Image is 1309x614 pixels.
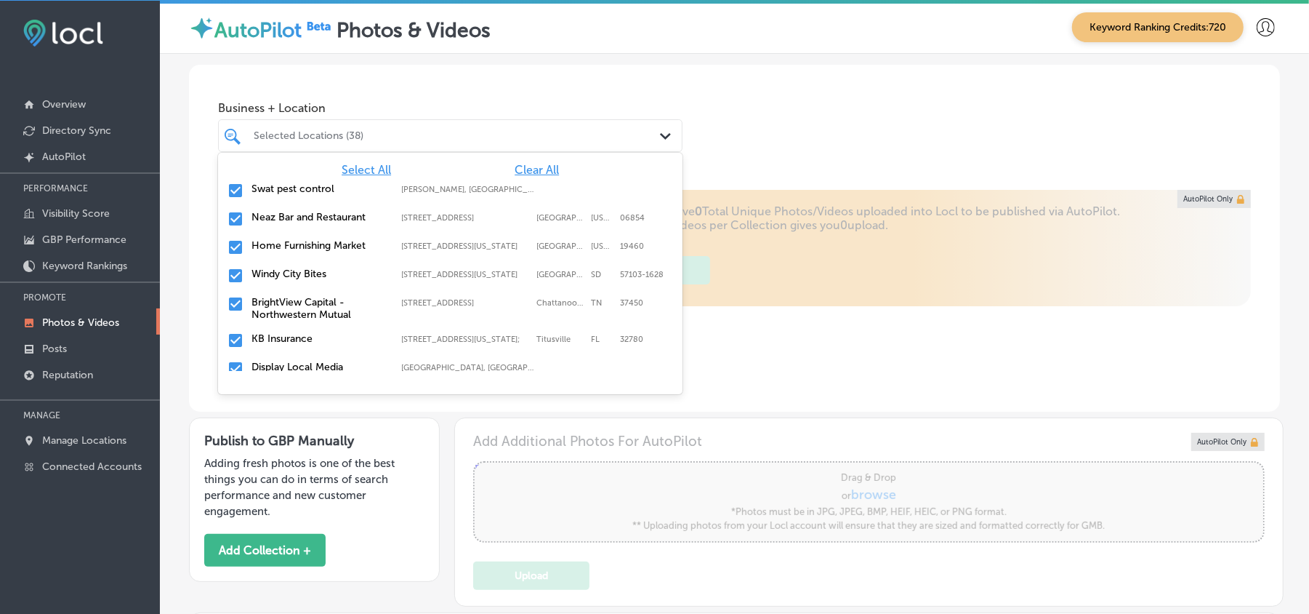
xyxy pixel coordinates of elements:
div: Selected Locations (38) [254,129,661,142]
label: AutoPilot [214,18,302,42]
span: Clear All [515,163,559,177]
p: GBP Performance [42,234,126,246]
p: Connected Accounts [42,460,142,473]
img: Beta [302,18,337,33]
label: Home Furnishing Market [251,239,387,252]
span: Select All [342,163,391,177]
label: FL [591,335,613,344]
span: Keyword Ranking Credits: 720 [1072,12,1244,42]
h3: Publish to GBP Manually [204,433,424,449]
label: 2395 S Washington Ave Suite 3; [401,335,530,344]
p: Adding fresh photos is one of the best things you can do in terms of search performance and new c... [204,455,424,519]
img: fda3e92497d09a02dc62c9cd864e3231.png [23,20,103,47]
label: Windy City Bites [251,268,387,280]
label: BrightView Capital - Northwestern Mutual [251,296,387,321]
label: Neaz Bar and Restaurant [251,211,387,223]
p: Manage Locations [42,434,126,447]
p: Reputation [42,369,93,381]
label: 19460 [620,242,644,251]
label: KB Insurance [251,332,387,345]
p: Posts [42,343,67,355]
label: Display Local Media [251,361,387,373]
label: Chattanooga [536,298,584,308]
label: Photos & Videos [337,18,491,42]
label: 06854 [620,213,645,223]
label: Belcamp, MD, USA | Aberdeen, MD, USA | Abingdon, MD, USA | Edgewood, MD, USA | Fallston, MD, USA ... [401,363,536,372]
img: autopilot-icon [189,15,214,41]
label: Gilliam, LA, USA | Hosston, LA, USA | Eastwood, LA, USA | Blanchard, LA, USA | Shreveport, LA, US... [401,185,536,194]
p: Directory Sync [42,124,111,137]
label: 60 North Main Street [401,213,530,223]
label: 114 N Indiana Ave [401,270,530,279]
label: 57103-1628 [620,270,664,279]
p: Keyword Rankings [42,260,127,272]
label: 751 Pike Springs Road; Pennsylvania 113 [401,242,530,251]
span: Business + Location [218,101,682,115]
label: Pennsylvania [591,242,613,251]
button: Add Collection + [204,534,326,567]
label: Phoenixville [536,242,584,251]
p: Photos & Videos [42,316,119,329]
label: 605 Chestnut St Ste 320 [401,298,530,308]
label: Sioux Falls [536,270,584,279]
label: Connecticut [591,213,613,223]
label: Titusville [536,335,584,344]
label: 37450 [620,298,643,308]
label: Swat pest control [251,183,387,195]
p: AutoPilot [42,151,86,163]
label: SD [591,270,613,279]
p: Overview [42,98,86,111]
label: TN [591,298,613,308]
label: 32780 [620,335,643,344]
label: Norwalk [536,213,584,223]
p: Visibility Score [42,207,110,220]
